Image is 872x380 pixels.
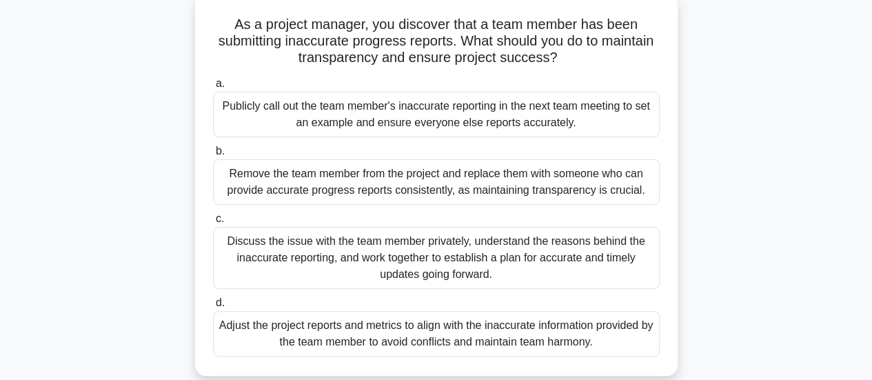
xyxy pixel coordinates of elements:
h5: As a project manager, you discover that a team member has been submitting inaccurate progress rep... [212,16,661,67]
div: Adjust the project reports and metrics to align with the inaccurate information provided by the t... [213,311,660,357]
span: a. [216,77,225,89]
span: b. [216,145,225,157]
span: d. [216,297,225,308]
div: Remove the team member from the project and replace them with someone who can provide accurate pr... [213,159,660,205]
div: Publicly call out the team member's inaccurate reporting in the next team meeting to set an examp... [213,92,660,137]
span: c. [216,212,224,224]
div: Discuss the issue with the team member privately, understand the reasons behind the inaccurate re... [213,227,660,289]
